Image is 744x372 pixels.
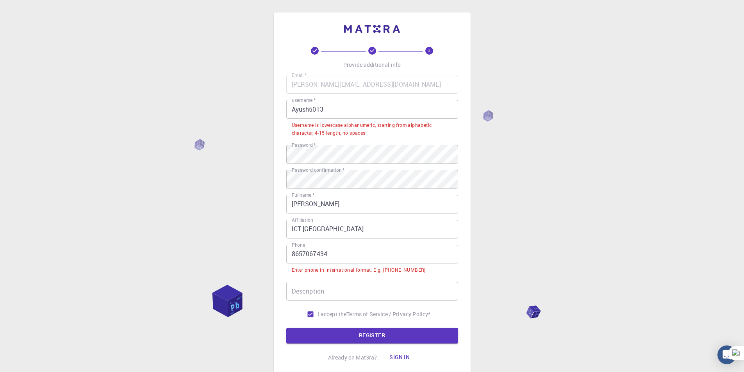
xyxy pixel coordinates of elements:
text: 3 [428,48,430,53]
div: Username is lowercase alphanumeric, starting from alphabetic character, 4-15 length, no spaces [292,121,453,137]
span: I accept the [318,310,347,318]
button: Sign in [383,350,416,365]
a: Terms of Service / Privacy Policy* [346,310,430,318]
p: Terms of Service / Privacy Policy * [346,310,430,318]
p: Already on Mat3ra? [328,354,377,361]
label: Fullname [292,192,314,198]
div: Open Intercom Messenger [717,345,736,364]
label: Password [292,142,316,148]
label: Password confirmation [292,167,344,173]
div: Enter phone in international format. E.g. [PHONE_NUMBER] [292,266,426,274]
p: Provide additional info [343,61,401,69]
label: Phone [292,242,305,248]
button: REGISTER [286,328,458,344]
label: Affiliation [292,217,313,223]
label: username [292,97,316,103]
label: Email [292,72,307,78]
